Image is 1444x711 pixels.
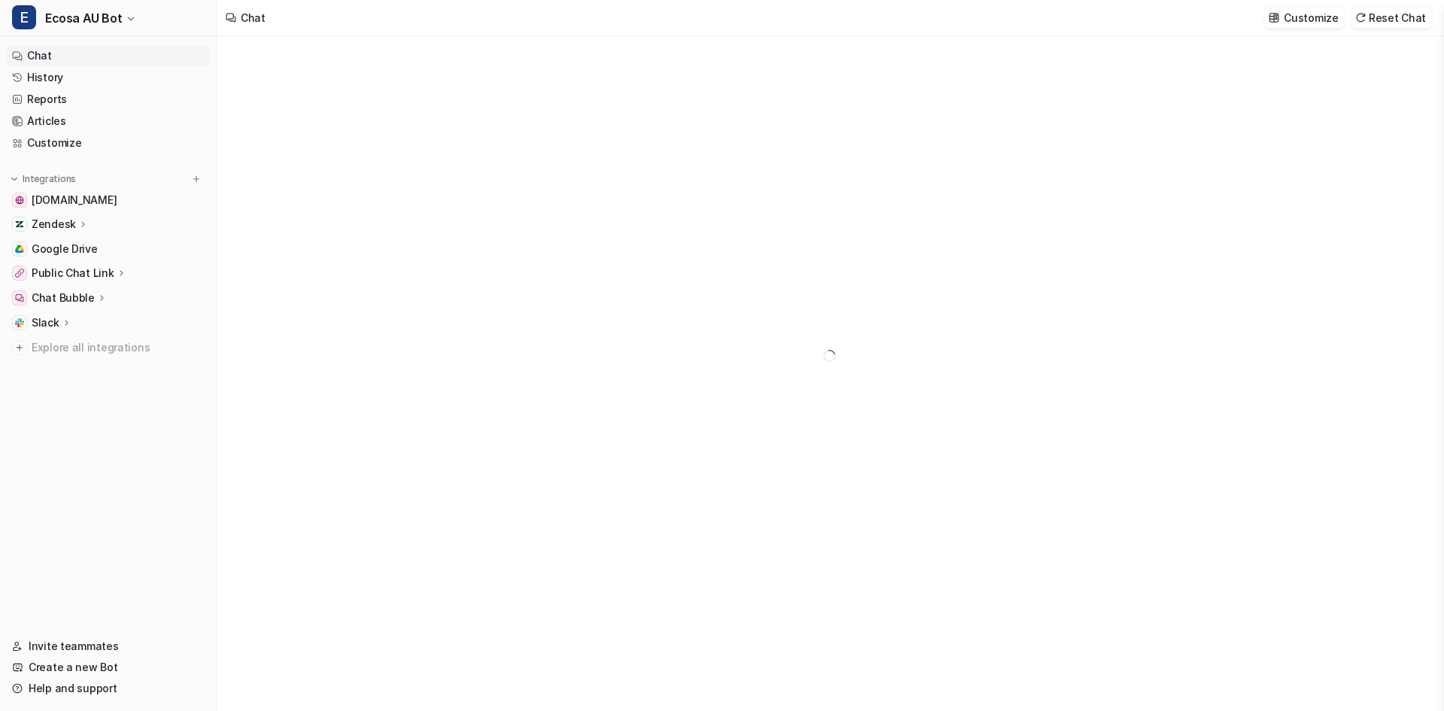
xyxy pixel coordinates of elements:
a: Chat [6,45,210,66]
button: Integrations [6,172,80,187]
img: reset [1355,12,1366,23]
span: Google Drive [32,242,98,257]
a: Create a new Bot [6,657,210,678]
img: Chat Bubble [15,293,24,302]
img: explore all integrations [12,340,27,355]
a: Help and support [6,678,210,699]
div: Chat [241,10,265,26]
a: Customize [6,132,210,153]
a: Articles [6,111,210,132]
p: Slack [32,315,59,330]
span: Explore all integrations [32,336,204,360]
a: www.ecosa.com.au[DOMAIN_NAME] [6,190,210,211]
img: Slack [15,318,24,327]
p: Public Chat Link [32,266,114,281]
p: Chat Bubble [32,290,95,305]
img: menu_add.svg [191,174,202,184]
span: Ecosa AU Bot [45,8,122,29]
img: www.ecosa.com.au [15,196,24,205]
img: customize [1269,12,1279,23]
img: Public Chat Link [15,269,24,278]
a: Invite teammates [6,636,210,657]
img: Zendesk [15,220,24,229]
a: History [6,67,210,88]
button: Customize [1264,7,1344,29]
a: Google DriveGoogle Drive [6,239,210,260]
span: [DOMAIN_NAME] [32,193,117,208]
img: Google Drive [15,245,24,254]
p: Zendesk [32,217,76,232]
button: Reset Chat [1351,7,1432,29]
p: Integrations [23,173,76,185]
p: Customize [1284,10,1338,26]
img: expand menu [9,174,20,184]
span: E [12,5,36,29]
a: Reports [6,89,210,110]
a: Explore all integrations [6,337,210,358]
